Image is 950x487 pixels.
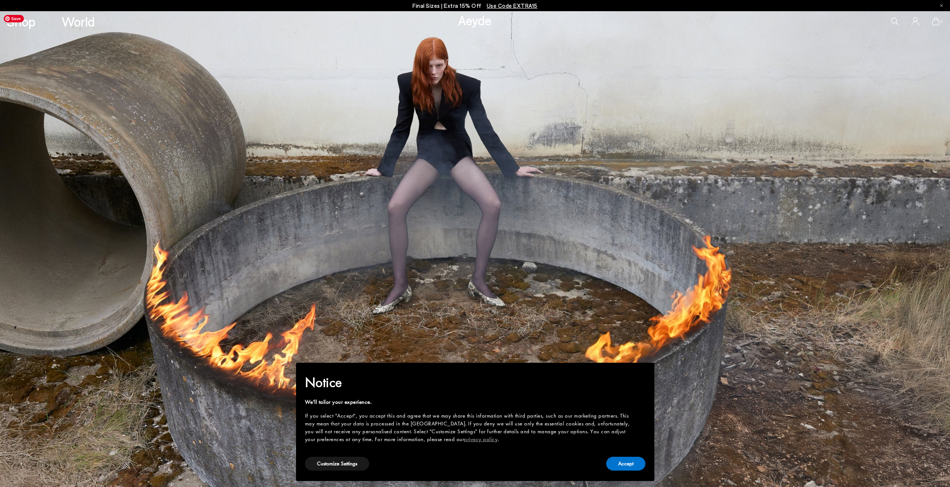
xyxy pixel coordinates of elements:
span: 0 [940,19,943,24]
button: Close this notice [633,365,651,383]
a: 0 [932,17,940,25]
a: Shop [7,15,35,28]
span: × [640,368,645,380]
h2: Notice [305,373,633,392]
span: Navigate to /collections/ss25-final-sizes [487,2,538,9]
a: Aeyde [458,12,492,28]
button: Accept [606,457,645,471]
p: Final Sizes | Extra 15% Off [412,1,538,10]
div: We'll tailor your experience. [305,398,633,406]
div: If you select "Accept", you accept this and agree that we may share this information with third p... [305,412,633,443]
a: privacy policy [464,436,498,443]
span: Save [4,15,24,22]
button: Customize Settings [305,457,369,471]
a: World [62,15,95,28]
